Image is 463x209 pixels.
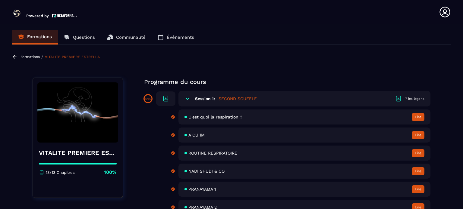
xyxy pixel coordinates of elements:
p: Formations [27,34,52,39]
p: 100% [145,97,151,100]
img: logo [52,13,77,18]
button: Lire [412,131,424,139]
h5: SECOND SOUFFLE [219,96,257,102]
p: 100% [104,169,117,176]
span: A OU IM [188,133,205,137]
p: 13/13 Chapitres [46,170,75,175]
p: Powered by [26,14,49,18]
button: Lire [412,185,424,193]
img: banner [37,82,118,143]
div: 7 les leçons [405,97,424,101]
p: Questions [73,35,95,40]
button: Lire [412,167,424,175]
span: C'est quoi la respiration ? [188,115,242,119]
p: Programme du cours [144,78,430,86]
a: Formations [12,30,58,45]
button: Lire [412,149,424,157]
span: / [41,54,43,60]
a: Questions [58,30,101,45]
button: Lire [412,113,424,121]
h4: VITALITE PREMIERE ESTRELLA [39,149,117,157]
a: VITALITE PREMIERE ESTRELLA [45,55,100,59]
span: ROUTINE RESPIRATOIRE [188,151,237,155]
a: Formations [20,55,40,59]
p: Communauté [116,35,146,40]
span: NADI SHUDI & CO [188,169,225,174]
img: logo-branding [12,8,22,18]
p: Événements [167,35,194,40]
h6: Session 1: [195,96,215,101]
span: PRANAYAMA 1 [188,187,216,192]
a: Communauté [101,30,152,45]
a: Événements [152,30,200,45]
